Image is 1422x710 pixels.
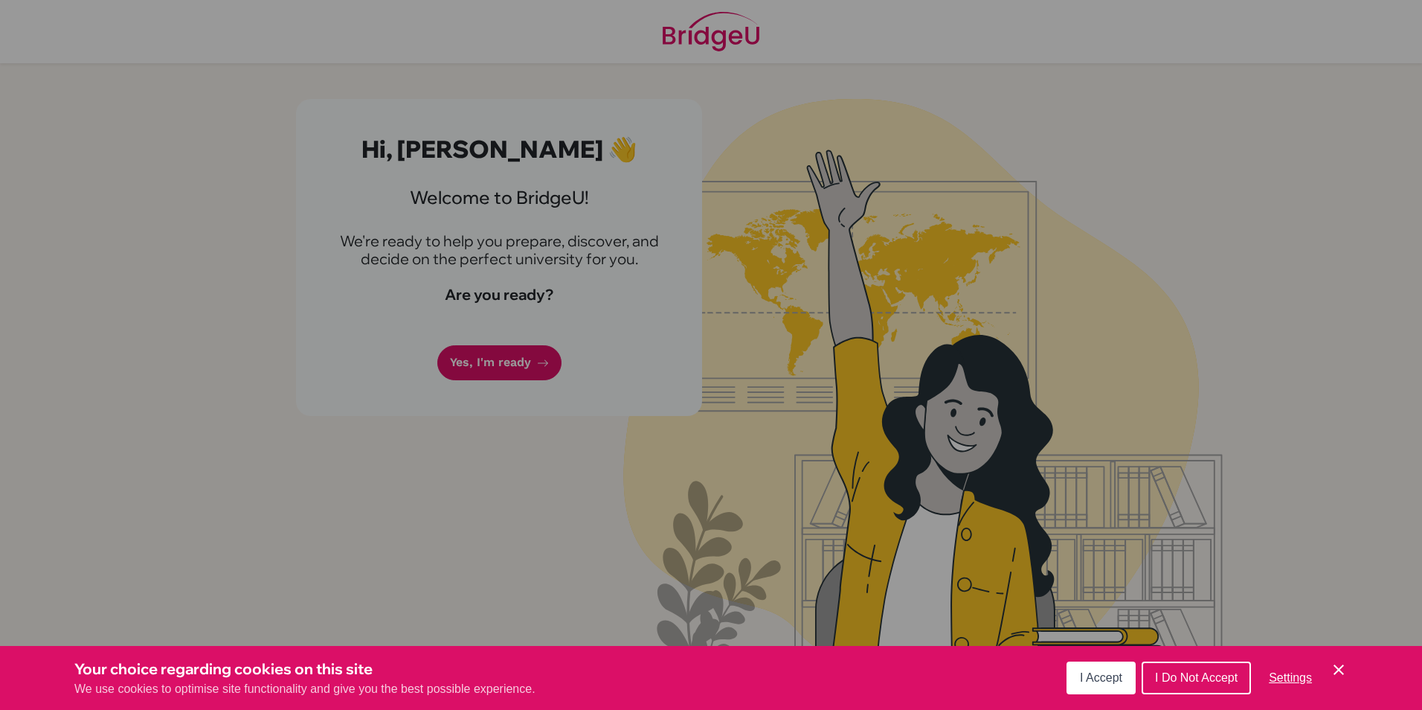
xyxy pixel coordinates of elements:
button: Save and close [1330,661,1348,679]
button: I Do Not Accept [1142,662,1251,694]
span: Settings [1269,671,1312,684]
span: I Do Not Accept [1155,671,1238,684]
p: We use cookies to optimise site functionality and give you the best possible experience. [74,680,535,698]
h3: Your choice regarding cookies on this site [74,658,535,680]
button: I Accept [1066,662,1136,694]
span: I Accept [1080,671,1122,684]
button: Settings [1257,663,1324,693]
